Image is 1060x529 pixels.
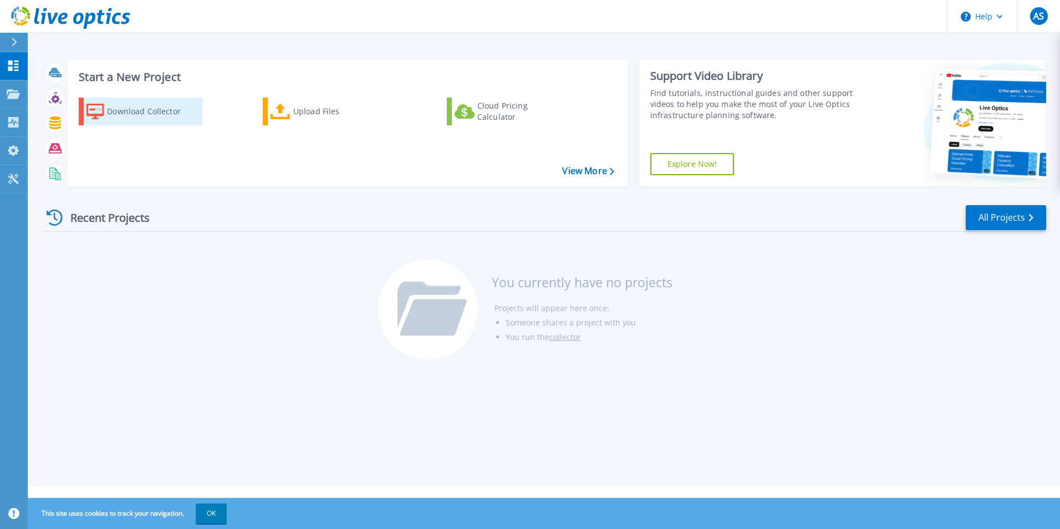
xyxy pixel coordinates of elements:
[650,153,735,175] a: Explore Now!
[263,98,386,125] a: Upload Files
[107,100,196,123] div: Download Collector
[549,332,581,342] a: collector
[477,100,566,123] div: Cloud Pricing Calculator
[293,100,382,123] div: Upload Files
[196,503,227,523] button: OK
[506,316,672,330] li: Someone shares a project with you
[1033,12,1044,21] span: AS
[447,98,570,125] a: Cloud Pricing Calculator
[966,205,1046,230] a: All Projects
[492,276,672,288] h3: You currently have no projects
[43,204,165,231] div: Recent Projects
[30,503,227,523] span: This site uses cookies to track your navigation.
[79,71,614,83] h3: Start a New Project
[562,166,614,176] a: View More
[495,301,672,316] li: Projects will appear here once:
[650,88,858,121] div: Find tutorials, instructional guides and other support videos to help you make the most of your L...
[79,98,202,125] a: Download Collector
[650,69,858,83] div: Support Video Library
[506,330,672,344] li: You run the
